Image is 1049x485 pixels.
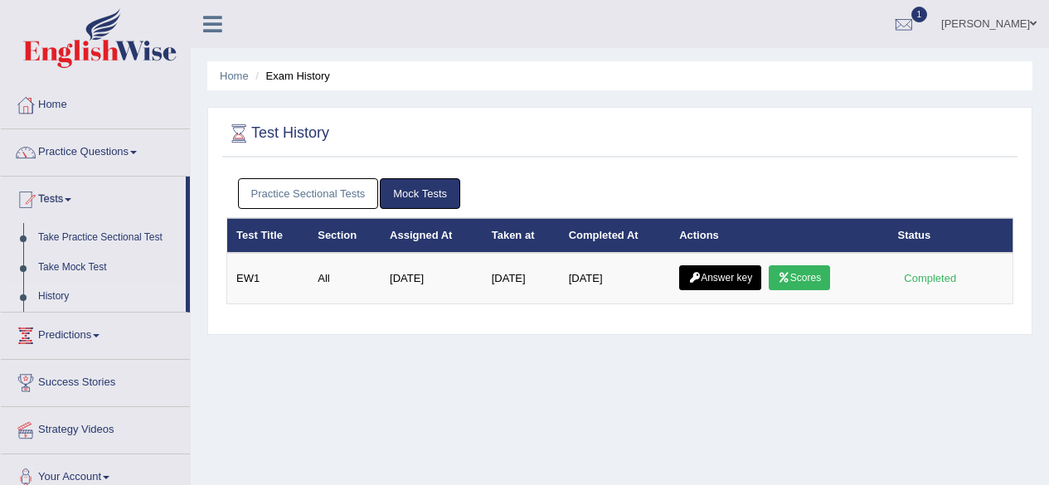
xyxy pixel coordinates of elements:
th: Section [308,218,381,253]
td: [DATE] [560,253,671,304]
th: Taken at [483,218,560,253]
th: Assigned At [381,218,483,253]
a: Strategy Videos [1,407,190,449]
th: Test Title [227,218,309,253]
a: Take Practice Sectional Test [31,223,186,253]
div: Completed [898,269,963,287]
a: Predictions [1,313,190,354]
a: Mock Tests [380,178,460,209]
h2: Test History [226,121,329,146]
th: Completed At [560,218,671,253]
th: Status [889,218,1013,253]
a: Practice Sectional Tests [238,178,379,209]
td: [DATE] [483,253,560,304]
a: Take Mock Test [31,253,186,283]
a: Scores [769,265,830,290]
a: Answer key [679,265,761,290]
a: Practice Questions [1,129,190,171]
li: Exam History [251,68,330,84]
span: 1 [911,7,928,22]
a: Home [220,70,249,82]
th: Actions [670,218,888,253]
a: Tests [1,177,186,218]
a: Home [1,82,190,124]
td: All [308,253,381,304]
a: History [31,282,186,312]
td: [DATE] [381,253,483,304]
a: Success Stories [1,360,190,401]
td: EW1 [227,253,309,304]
